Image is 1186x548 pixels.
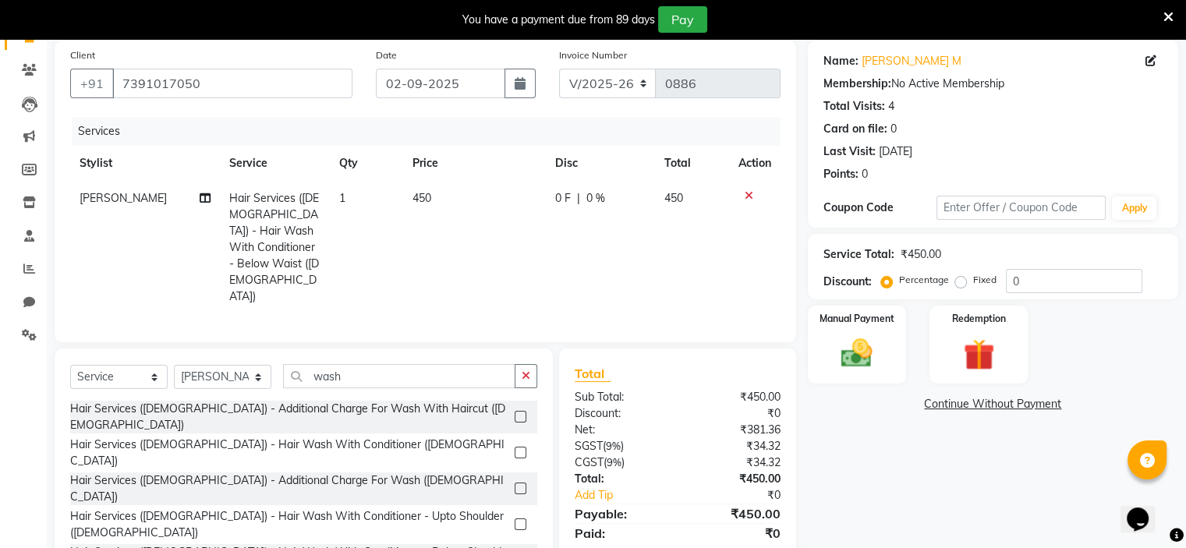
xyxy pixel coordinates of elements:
div: ₹0 [696,487,791,504]
th: Total [655,146,729,181]
iframe: chat widget [1121,486,1170,532]
div: Payable: [563,504,678,523]
span: Total [575,366,611,382]
span: 450 [664,191,683,205]
th: Service [220,146,330,181]
th: Price [403,146,546,181]
span: CGST [575,455,604,469]
label: Manual Payment [820,312,894,326]
a: Continue Without Payment [811,396,1175,412]
div: Services [72,117,792,146]
label: Percentage [899,273,949,287]
div: Net: [563,422,678,438]
div: ₹0 [678,405,792,422]
div: Paid: [563,524,678,543]
div: Card on file: [823,121,887,137]
div: Name: [823,53,859,69]
div: Discount: [563,405,678,422]
th: Qty [330,146,403,181]
div: Sub Total: [563,389,678,405]
th: Disc [546,146,655,181]
div: Hair Services ([DEMOGRAPHIC_DATA]) - Hair Wash With Conditioner - Upto Shoulder ([DEMOGRAPHIC_DATA]) [70,508,508,541]
button: Apply [1112,196,1156,220]
div: 0 [862,166,868,182]
th: Stylist [70,146,220,181]
span: [PERSON_NAME] [80,191,167,205]
div: No Active Membership [823,76,1163,92]
span: Hair Services ([DEMOGRAPHIC_DATA]) - Hair Wash With Conditioner - Below Waist ([DEMOGRAPHIC_DATA]) [229,191,319,303]
div: Coupon Code [823,200,936,216]
div: Membership: [823,76,891,92]
img: _cash.svg [831,335,882,371]
div: 4 [888,98,894,115]
div: [DATE] [879,143,912,160]
div: Hair Services ([DEMOGRAPHIC_DATA]) - Hair Wash With Conditioner ([DEMOGRAPHIC_DATA]) [70,437,508,469]
label: Fixed [973,273,997,287]
button: Pay [658,6,707,33]
input: Enter Offer / Coupon Code [936,196,1106,220]
span: SGST [575,439,603,453]
label: Redemption [952,312,1006,326]
div: ₹450.00 [678,504,792,523]
div: Points: [823,166,859,182]
span: 0 % [586,190,605,207]
span: 450 [412,191,431,205]
th: Action [729,146,781,181]
div: You have a payment due from 89 days [462,12,655,28]
div: ₹450.00 [901,246,941,263]
div: Total Visits: [823,98,885,115]
img: _gift.svg [954,335,1004,374]
a: [PERSON_NAME] M [862,53,961,69]
div: Service Total: [823,246,894,263]
div: ( ) [563,454,678,471]
span: 9% [607,456,621,468]
input: Search or Scan [283,364,515,388]
div: Last Visit: [823,143,876,160]
div: ₹34.32 [678,438,792,454]
button: +91 [70,69,114,98]
label: Client [70,48,95,62]
div: ( ) [563,438,678,454]
div: ₹450.00 [678,471,792,487]
a: Add Tip [563,487,696,504]
label: Date [376,48,397,62]
span: 9% [606,440,621,452]
div: 0 [890,121,897,137]
div: ₹381.36 [678,422,792,438]
span: | [577,190,580,207]
div: Discount: [823,274,872,290]
span: 0 F [555,190,571,207]
input: Search by Name/Mobile/Email/Code [112,69,352,98]
div: Hair Services ([DEMOGRAPHIC_DATA]) - Additional Charge For Wash With Haircut ([DEMOGRAPHIC_DATA]) [70,401,508,433]
div: ₹0 [678,524,792,543]
div: ₹450.00 [678,389,792,405]
div: Total: [563,471,678,487]
label: Invoice Number [559,48,627,62]
span: 1 [339,191,345,205]
div: Hair Services ([DEMOGRAPHIC_DATA]) - Additional Charge For Wash ([DEMOGRAPHIC_DATA]) [70,472,508,505]
div: ₹34.32 [678,454,792,471]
